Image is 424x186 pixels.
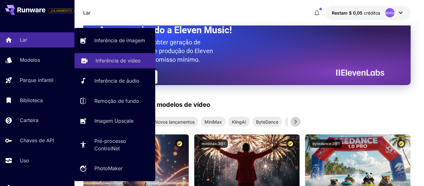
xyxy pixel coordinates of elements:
[20,137,54,143] font: Chaves de API
[48,7,74,14] span: Adicione seu cartão de pagamento para habilitar a funcionalidade completa da plataforma.
[313,141,340,146] font: bytedance:2@1
[74,113,155,129] a: Imagem Upscale
[20,37,27,43] font: Lar
[371,10,409,15] font: IndefinidoIndefinido
[20,157,29,164] font: Uso
[364,10,380,16] font: créditos
[94,78,139,84] font: Inferência de áudio
[74,53,155,68] a: Inferência de vídeo
[74,161,155,176] a: PhotoMaker
[74,93,155,108] a: Remoção de fundo
[94,138,126,152] font: Pré-processo ControlNet
[286,139,295,148] button: Modelo certificado – Verificado para melhor desempenho e inclui uma licença comercial.
[332,10,380,16] div: $ 0,05
[94,98,139,104] font: Remoção de fundo
[20,97,43,103] font: Biblioteca
[205,119,222,125] font: MiniMax
[20,57,40,63] font: Modelos
[202,141,225,146] font: minimáx:3@1
[326,6,411,20] button: $ 0,05
[20,77,53,83] font: Parque infantil
[83,10,91,16] font: Lar
[232,119,246,125] font: KlingAI
[155,119,195,125] font: Novos lançamentos
[74,33,155,48] a: Inferência de imagem
[175,139,184,148] button: Modelo certificado – Verificado para melhor desempenho e inclui uma licença comercial.
[94,118,133,124] font: Imagem Upscale
[332,10,363,16] font: Restam $ 0,05
[397,139,405,148] button: Modelo certificado – Verificado para melhor desempenho e inclui uma licença comercial.
[74,73,155,88] a: Inferência de áudio
[20,117,38,123] font: Carteira
[96,57,141,64] font: Inferência de vídeo
[99,39,213,63] font: A única maneira de obter geração de música em escala de produção do Eleven Labs sem um compromiss...
[94,37,145,43] font: Inferência de imagem
[50,9,72,12] font: JULGAMENTO
[94,165,123,171] font: PhotoMaker
[83,9,91,16] nav: migalhas de pão
[256,119,278,125] font: ByteDance
[74,134,155,156] a: Pré-processo ControlNet
[99,25,232,35] font: Agora apoiando a Eleven Music!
